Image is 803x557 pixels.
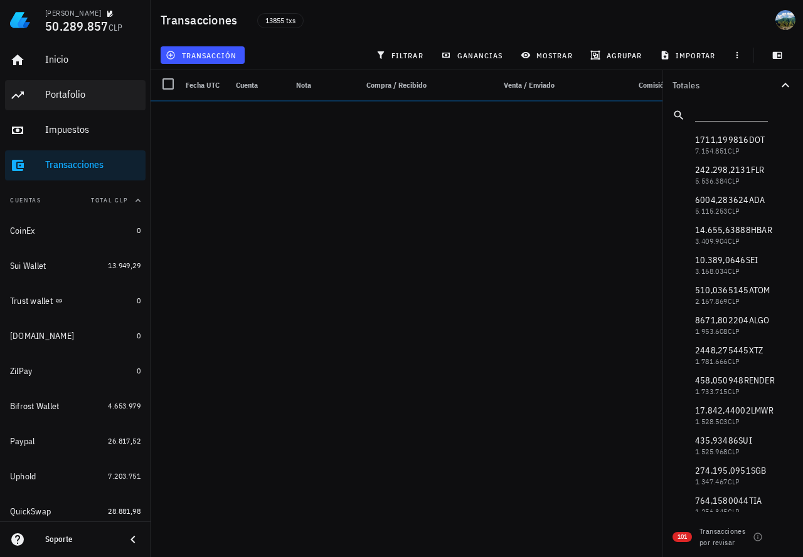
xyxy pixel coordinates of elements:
[10,331,74,341] div: [DOMAIN_NAME]
[108,401,141,410] span: 4.653.979
[366,80,427,90] span: Compra / Recibido
[5,461,146,491] a: Uphold 7.203.751
[10,401,60,412] div: Bifrost Wallet
[10,436,35,447] div: Paypal
[10,506,51,517] div: QuickSwap
[161,46,245,64] button: transacción
[775,10,795,30] div: avatar
[10,261,46,271] div: Sui Wallet
[91,196,128,204] span: Total CLP
[45,123,141,135] div: Impuestos
[5,185,146,216] button: CuentasTotal CLP
[236,80,258,90] span: Cuenta
[585,46,649,64] button: agrupar
[593,50,642,60] span: agrupar
[5,45,146,75] a: Inicio
[108,471,141,481] span: 7.203.751
[662,70,803,100] button: Totales
[109,22,123,33] span: CLP
[5,115,146,145] a: Impuestos
[516,46,580,64] button: mostrar
[654,46,723,64] button: importar
[444,50,503,60] span: ganancias
[678,532,687,542] span: 101
[265,14,295,28] span: 13855 txs
[45,8,101,18] div: [PERSON_NAME]
[137,331,141,340] span: 0
[10,226,35,236] div: CoinEx
[436,46,511,64] button: ganancias
[45,88,141,100] div: Portafolio
[5,356,146,386] a: ZilPay 0
[5,426,146,456] a: Paypal 26.817,52
[108,261,141,270] span: 13.949,29
[137,226,141,235] span: 0
[296,80,311,90] span: Nota
[181,70,231,100] div: Fecha UTC
[10,471,36,482] div: Uphold
[186,80,220,90] span: Fecha UTC
[5,251,146,281] a: Sui Wallet 13.949,29
[351,70,432,100] div: Compra / Recibido
[5,80,146,110] a: Portafolio
[5,391,146,421] a: Bifrost Wallet 4.653.979
[5,286,146,316] a: Trust wallet 0
[108,506,141,516] span: 28.881,98
[662,50,716,60] span: importar
[291,70,351,100] div: Nota
[10,10,30,30] img: LedgiFi
[10,366,33,377] div: ZilPay
[45,534,115,544] div: Soporte
[45,53,141,65] div: Inicio
[161,10,242,30] h1: Transacciones
[378,50,423,60] span: filtrar
[45,159,141,170] div: Transacciones
[231,70,291,100] div: Cuenta
[582,70,673,100] div: Comisión
[523,50,573,60] span: mostrar
[673,81,778,90] div: Totales
[479,70,560,100] div: Venta / Enviado
[504,80,555,90] span: Venta / Enviado
[5,496,146,526] a: QuickSwap 28.881,98
[5,150,146,180] a: Transacciones
[108,436,141,445] span: 26.817,52
[699,526,752,548] div: Transacciones por revisar
[10,296,53,306] div: Trust wallet
[45,18,109,34] span: 50.289.857
[137,296,141,305] span: 0
[5,321,146,351] a: [DOMAIN_NAME] 0
[168,50,237,60] span: transacción
[137,366,141,375] span: 0
[639,80,667,90] span: Comisión
[5,216,146,246] a: CoinEx 0
[371,46,431,64] button: filtrar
